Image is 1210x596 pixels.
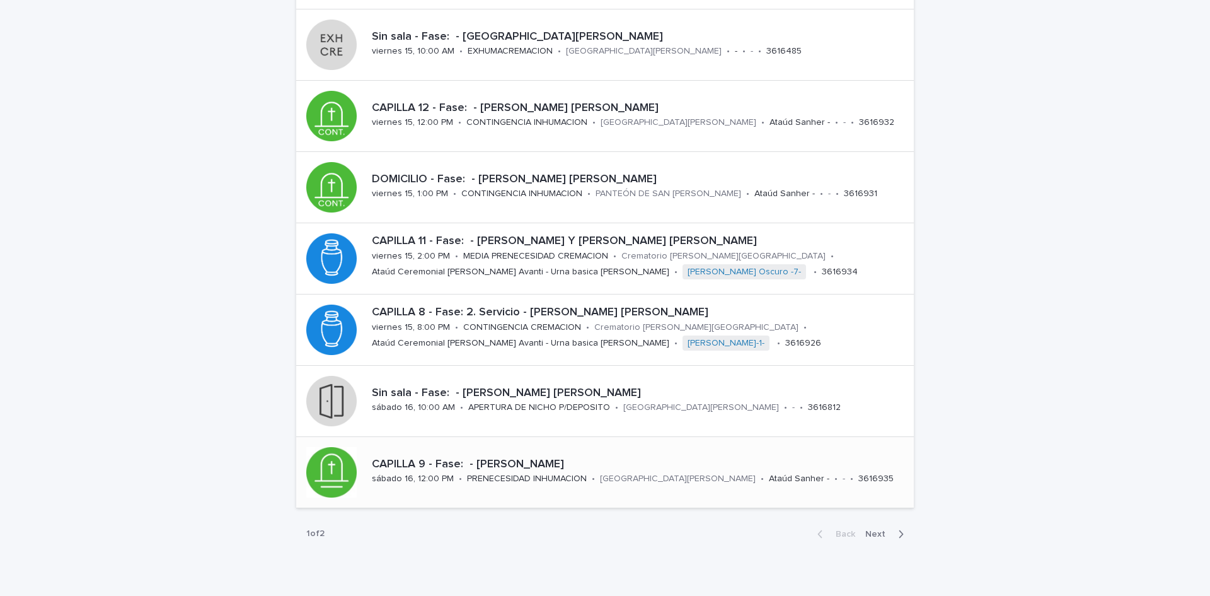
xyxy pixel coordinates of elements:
[769,117,830,128] p: Ataúd Sanher -
[623,402,779,413] p: [GEOGRAPHIC_DATA][PERSON_NAME]
[587,189,591,199] p: •
[372,102,909,115] p: CAPILLA 12 - Fase: - [PERSON_NAME] [PERSON_NAME]
[372,189,448,199] p: viernes 15, 1:00 PM
[460,402,463,413] p: •
[859,117,894,128] p: 3616932
[808,402,841,413] p: 3616812
[688,338,764,349] a: [PERSON_NAME]-1-
[468,402,610,413] p: APERTURA DE NICHO P/DEPOSITO
[596,189,741,199] p: PANTEÓN DE SAN [PERSON_NAME]
[372,235,909,248] p: CAPILLA 11 - Fase: - [PERSON_NAME] Y [PERSON_NAME] [PERSON_NAME]
[784,402,787,413] p: •
[458,117,461,128] p: •
[372,402,455,413] p: sábado 16, 10:00 AM
[688,267,801,278] a: [PERSON_NAME] Oscuro -7-
[843,474,845,484] p: -
[621,251,826,262] p: Crematorio [PERSON_NAME][GEOGRAPHIC_DATA]
[615,402,618,413] p: •
[834,474,838,484] p: •
[800,402,803,413] p: •
[777,338,780,349] p: •
[613,251,616,262] p: •
[468,46,553,57] p: EXHUMACREMACION
[860,529,914,540] button: Next
[804,322,807,333] p: •
[463,322,581,333] p: CONTINGENCIA CREMACION
[372,267,669,278] p: Ataúd Ceremonial [PERSON_NAME] Avanti - Urna basica [PERSON_NAME]
[296,437,914,508] a: CAPILLA 9 - Fase: - [PERSON_NAME]sábado 16, 12:00 PM•PRENECESIDAD INHUMACION•[GEOGRAPHIC_DATA][PE...
[674,267,677,278] p: •
[463,251,608,262] p: MEDIA PRENECESIDAD CREMACION
[836,189,839,199] p: •
[296,518,335,549] p: 1 of 2
[835,117,838,128] p: •
[792,402,795,413] p: -
[814,267,817,278] p: •
[822,267,858,278] p: 3616934
[831,251,834,262] p: •
[742,46,746,57] p: •
[751,46,753,57] p: -
[754,189,815,199] p: Ataúd Sanher -
[594,322,798,333] p: Crematorio [PERSON_NAME][GEOGRAPHIC_DATA]
[372,322,450,333] p: viernes 15, 8:00 PM
[828,530,855,539] span: Back
[746,189,749,199] p: •
[828,189,831,199] p: -
[372,46,454,57] p: viernes 15, 10:00 AM
[466,117,587,128] p: CONTINGENCIA INHUMACION
[761,117,764,128] p: •
[851,117,854,128] p: •
[296,223,914,295] a: CAPILLA 11 - Fase: - [PERSON_NAME] Y [PERSON_NAME] [PERSON_NAME]viernes 15, 2:00 PM•MEDIA PRENECE...
[769,474,829,484] p: Ataúd Sanher -
[455,322,458,333] p: •
[858,474,894,484] p: 3616935
[566,46,722,57] p: [GEOGRAPHIC_DATA][PERSON_NAME]
[727,46,730,57] p: •
[843,117,846,128] p: -
[785,338,821,349] p: 3616926
[758,46,761,57] p: •
[467,474,587,484] p: PRENECESIDAD INHUMACION
[592,117,596,128] p: •
[372,173,909,187] p: DOMICILIO - Fase: - [PERSON_NAME] [PERSON_NAME]
[296,366,914,437] a: Sin sala - Fase: - [PERSON_NAME] [PERSON_NAME]sábado 16, 10:00 AM•APERTURA DE NICHO P/DEPOSITO•[G...
[296,152,914,223] a: DOMICILIO - Fase: - [PERSON_NAME] [PERSON_NAME]viernes 15, 1:00 PM•CONTINGENCIA INHUMACION•PANTEÓ...
[865,530,893,539] span: Next
[372,251,450,262] p: viernes 15, 2:00 PM
[372,338,669,349] p: Ataúd Ceremonial [PERSON_NAME] Avanti - Urna basica [PERSON_NAME]
[372,387,909,400] p: Sin sala - Fase: - [PERSON_NAME] [PERSON_NAME]
[461,189,582,199] p: CONTINGENCIA INHUMACION
[850,474,853,484] p: •
[372,306,909,320] p: CAPILLA 8 - Fase: 2. Servicio - [PERSON_NAME] [PERSON_NAME]
[296,81,914,152] a: CAPILLA 12 - Fase: - [PERSON_NAME] [PERSON_NAME]viernes 15, 12:00 PM•CONTINGENCIA INHUMACION•[GEO...
[372,117,453,128] p: viernes 15, 12:00 PM
[372,458,909,472] p: CAPILLA 9 - Fase: - [PERSON_NAME]
[558,46,561,57] p: •
[586,322,589,333] p: •
[459,474,462,484] p: •
[372,474,454,484] p: sábado 16, 12:00 PM
[296,9,914,81] a: Sin sala - Fase: - [GEOGRAPHIC_DATA][PERSON_NAME]viernes 15, 10:00 AM•EXHUMACREMACION•[GEOGRAPHIC...
[296,295,914,366] a: CAPILLA 8 - Fase: 2. Servicio - [PERSON_NAME] [PERSON_NAME]viernes 15, 8:00 PM•CONTINGENCIA CREMA...
[459,46,463,57] p: •
[766,46,802,57] p: 3616485
[455,251,458,262] p: •
[820,189,823,199] p: •
[807,529,860,540] button: Back
[592,474,595,484] p: •
[600,474,756,484] p: [GEOGRAPHIC_DATA][PERSON_NAME]
[674,338,677,349] p: •
[453,189,456,199] p: •
[601,117,756,128] p: [GEOGRAPHIC_DATA][PERSON_NAME]
[844,189,877,199] p: 3616931
[761,474,764,484] p: •
[735,46,737,57] p: -
[372,30,909,44] p: Sin sala - Fase: - [GEOGRAPHIC_DATA][PERSON_NAME]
